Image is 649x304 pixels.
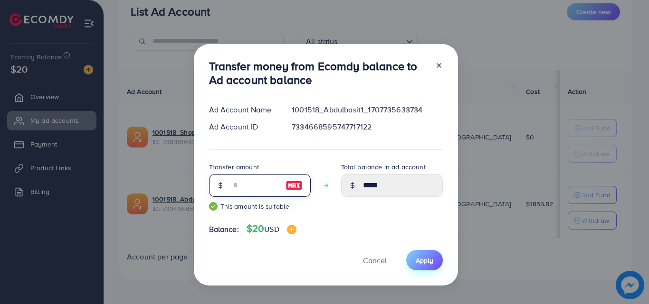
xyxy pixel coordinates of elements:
[416,256,433,265] span: Apply
[363,255,387,266] span: Cancel
[209,202,311,211] small: This amount is suitable
[406,250,443,270] button: Apply
[209,202,218,211] img: guide
[351,250,399,270] button: Cancel
[264,224,279,234] span: USD
[247,223,296,235] h4: $20
[209,59,428,87] h3: Transfer money from Ecomdy balance to Ad account balance
[287,225,296,234] img: image
[286,180,303,191] img: image
[201,121,285,132] div: Ad Account ID
[209,224,239,235] span: Balance:
[284,104,450,115] div: 1001518_Abdulbasit1_1707735633734
[209,162,259,172] label: Transfer amount
[284,121,450,132] div: 7334668595747717122
[201,104,285,115] div: Ad Account Name
[341,162,426,172] label: Total balance in ad account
